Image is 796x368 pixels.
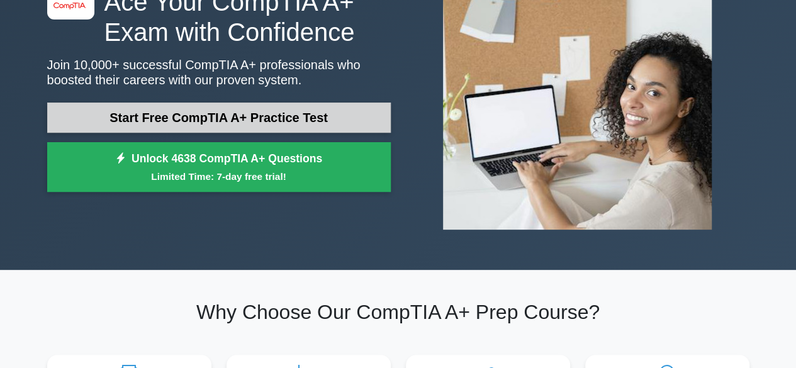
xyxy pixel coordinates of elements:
[47,142,391,192] a: Unlock 4638 CompTIA A+ QuestionsLimited Time: 7-day free trial!
[63,169,375,184] small: Limited Time: 7-day free trial!
[47,300,749,324] h2: Why Choose Our CompTIA A+ Prep Course?
[47,103,391,133] a: Start Free CompTIA A+ Practice Test
[47,57,391,87] p: Join 10,000+ successful CompTIA A+ professionals who boosted their careers with our proven system.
